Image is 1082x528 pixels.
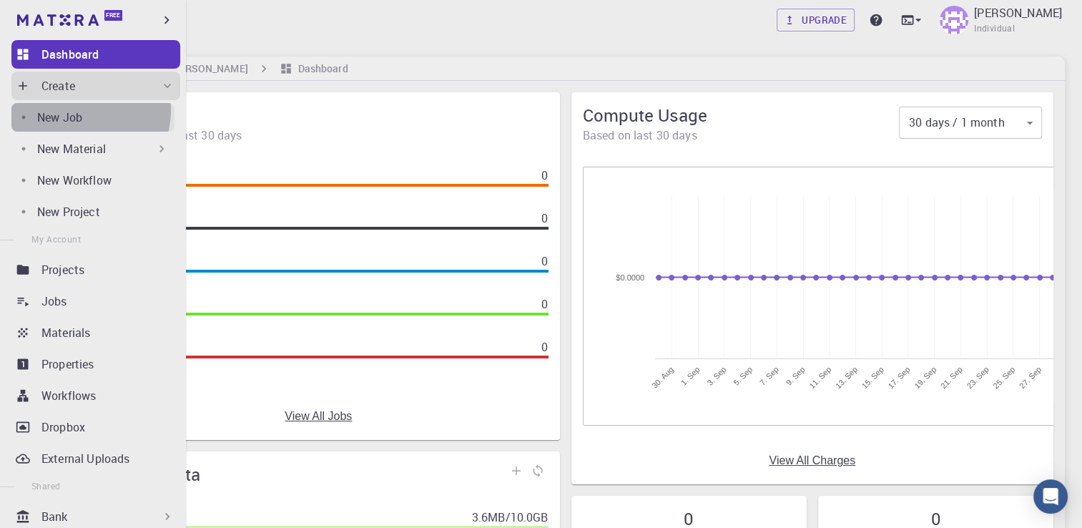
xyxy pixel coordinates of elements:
p: Dashboard [41,46,99,63]
img: logo [17,14,99,26]
tspan: 27. Sep [1017,365,1042,390]
a: External Uploads [11,444,180,473]
tspan: 7. Sep [757,365,779,387]
tspan: 9. Sep [784,365,806,387]
p: Workflows [41,387,96,404]
p: 0 [541,210,548,227]
text: $0.0000 [616,273,644,282]
p: Create [41,77,75,94]
tspan: 25. Sep [991,365,1016,390]
p: 0 [541,295,548,313]
a: Projects [11,255,180,284]
tspan: 11. Sep [807,365,832,390]
tspan: 23. Sep [965,365,990,390]
span: Shared [31,480,60,492]
p: Jobs [41,293,67,310]
a: New Job [11,103,174,132]
tspan: 17. Sep [886,365,911,390]
h6: Dashboard [292,61,348,77]
a: New Workflow [11,166,174,195]
p: External Uploads [41,450,129,467]
p: 0 [541,253,548,270]
span: Compute Usage [583,104,900,127]
p: New Job [37,109,82,126]
a: New Project [11,197,174,226]
div: Open Intercom Messenger [1033,479,1068,514]
p: Dropbox [41,419,85,436]
div: Create [11,72,180,100]
a: Dropbox [11,413,180,441]
span: Jobs [89,104,549,127]
tspan: 30. Aug [650,365,675,390]
a: Upgrade [777,9,855,31]
nav: breadcrumb [72,61,351,77]
h6: [PERSON_NAME] [164,61,247,77]
tspan: 19. Sep [912,365,937,390]
span: Individual [974,21,1015,36]
p: [PERSON_NAME] [974,4,1062,21]
a: View All Jobs [285,410,352,423]
span: Support [29,10,80,23]
div: New Material [11,135,174,163]
p: 0 [541,167,548,184]
p: Properties [41,356,94,373]
tspan: 15. Sep [860,365,885,390]
div: 30 days / 1 month [899,109,1042,137]
a: Materials [11,318,180,347]
a: View All Charges [769,454,855,467]
img: Zainab Mohebbi [940,6,968,34]
span: Storage Quota [89,463,506,486]
p: 0 [541,338,548,356]
span: My Account [31,233,81,245]
a: Dashboard [11,40,180,69]
p: Bank [41,508,68,525]
p: Materials [41,324,90,341]
p: New Material [37,140,106,157]
tspan: 21. Sep [938,365,963,390]
p: New Workflow [37,172,112,189]
tspan: 3. Sep [705,365,727,387]
tspan: 1. Sep [679,365,701,387]
p: New Project [37,203,100,220]
a: Properties [11,350,180,378]
tspan: 13. Sep [833,365,858,390]
p: 3.6MB / 10.0GB [472,509,549,526]
a: Workflows [11,381,180,410]
tspan: 5. Sep [732,365,754,387]
p: Projects [41,261,84,278]
span: 0 jobs during the last 30 days [89,127,549,144]
a: Jobs [11,287,180,316]
span: Based on last 30 days [583,127,900,144]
